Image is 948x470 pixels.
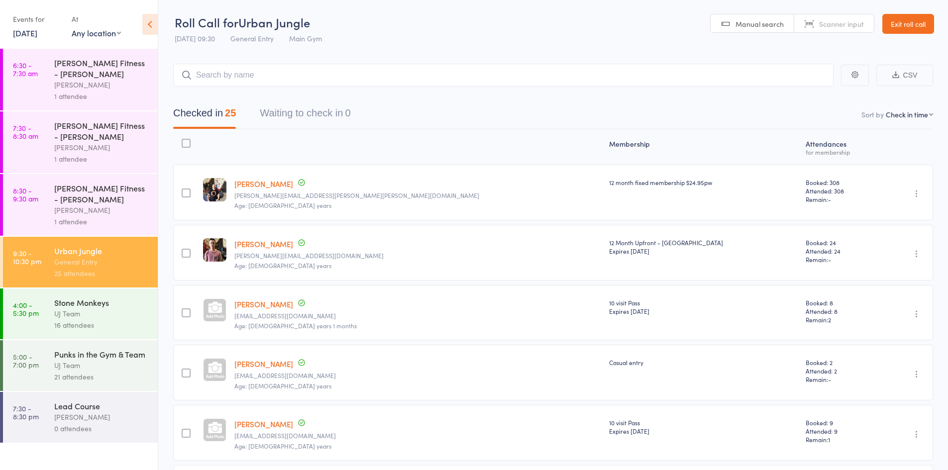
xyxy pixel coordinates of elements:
[173,64,834,87] input: Search by name
[230,33,274,43] span: General Entry
[234,442,331,450] span: Age: [DEMOGRAPHIC_DATA] years
[54,120,149,142] div: [PERSON_NAME] Fitness - [PERSON_NAME]
[234,321,357,330] span: Age: [DEMOGRAPHIC_DATA] years 1 months
[609,238,798,255] div: 12 Month Upfront - [GEOGRAPHIC_DATA]
[828,315,831,324] span: 2
[3,340,158,391] a: 5:00 -7:00 pmPunks in the Gym & TeamUJ Team21 attendees
[861,109,884,119] label: Sort by
[806,195,875,203] span: Remain:
[260,102,350,129] button: Waiting to check in0
[806,367,875,375] span: Attended: 2
[806,418,875,427] span: Booked: 9
[13,404,39,420] time: 7:30 - 8:30 pm
[609,298,798,315] div: 10 visit Pass
[806,375,875,383] span: Remain:
[736,19,784,29] span: Manual search
[828,195,831,203] span: -
[54,400,149,411] div: Lead Course
[3,237,158,287] a: 9:30 -10:30 pmUrban JungleGeneral Entry25 attendees
[609,247,798,255] div: Expires [DATE]
[234,179,293,189] a: [PERSON_NAME]
[3,174,158,236] a: 8:30 -9:30 am[PERSON_NAME] Fitness - [PERSON_NAME][PERSON_NAME]1 attendee
[54,57,149,79] div: [PERSON_NAME] Fitness - [PERSON_NAME]
[13,301,39,317] time: 4:00 - 5:30 pm
[175,33,215,43] span: [DATE] 09:30
[3,49,158,110] a: 6:30 -7:30 am[PERSON_NAME] Fitness - [PERSON_NAME][PERSON_NAME]1 attendee
[806,247,875,255] span: Attended: 24
[234,239,293,249] a: [PERSON_NAME]
[54,423,149,434] div: 0 attendees
[54,319,149,331] div: 16 attendees
[609,358,798,367] div: Casual entry
[13,27,37,38] a: [DATE]
[609,427,798,435] div: Expires [DATE]
[54,349,149,360] div: Punks in the Gym & Team
[806,238,875,247] span: Booked: 24
[13,124,38,140] time: 7:30 - 8:30 am
[234,419,293,429] a: [PERSON_NAME]
[54,411,149,423] div: [PERSON_NAME]
[54,216,149,227] div: 1 attendee
[54,360,149,371] div: UJ Team
[225,107,236,118] div: 25
[806,315,875,324] span: Remain:
[54,204,149,216] div: [PERSON_NAME]
[13,353,39,369] time: 5:00 - 7:00 pm
[13,249,41,265] time: 9:30 - 10:30 pm
[234,192,601,199] small: adam.kier.simpson@gmail.com
[54,142,149,153] div: [PERSON_NAME]
[806,298,875,307] span: Booked: 8
[54,79,149,91] div: [PERSON_NAME]
[234,359,293,369] a: [PERSON_NAME]
[203,238,226,262] img: image1643274481.png
[13,187,38,202] time: 8:30 - 9:30 am
[828,435,830,444] span: 1
[806,178,875,187] span: Booked: 308
[806,427,875,435] span: Attended: 9
[234,312,601,319] small: tae.elkington@gmail.com
[289,33,322,43] span: Main Gym
[605,134,802,160] div: Membership
[54,153,149,165] div: 1 attendee
[54,91,149,102] div: 1 attendee
[54,268,149,279] div: 25 attendees
[54,371,149,382] div: 21 attendees
[3,111,158,173] a: 7:30 -8:30 am[PERSON_NAME] Fitness - [PERSON_NAME][PERSON_NAME]1 attendee
[882,14,934,34] a: Exit roll call
[234,261,331,270] span: Age: [DEMOGRAPHIC_DATA] years
[806,187,875,195] span: Attended: 308
[806,149,875,155] div: for membership
[238,14,310,30] span: Urban Jungle
[806,255,875,264] span: Remain:
[234,201,331,209] span: Age: [DEMOGRAPHIC_DATA] years
[609,178,798,187] div: 12 month fixed membership $24.95pw
[806,435,875,444] span: Remain:
[54,245,149,256] div: Urban Jungle
[609,307,798,315] div: Expires [DATE]
[806,358,875,367] span: Booked: 2
[234,252,601,259] small: j.usher@bigpond.net.au
[819,19,864,29] span: Scanner input
[234,299,293,309] a: [PERSON_NAME]
[802,134,879,160] div: Atten­dances
[3,392,158,443] a: 7:30 -8:30 pmLead Course[PERSON_NAME]0 attendees
[234,432,601,439] small: Pgelkington@gmail.com
[173,102,236,129] button: Checked in25
[806,307,875,315] span: Attended: 8
[828,375,831,383] span: -
[876,65,933,86] button: CSV
[609,418,798,435] div: 10 visit Pass
[3,288,158,339] a: 4:00 -5:30 pmStone MonkeysUJ Team16 attendees
[13,11,62,27] div: Events for
[72,27,121,38] div: Any location
[13,61,38,77] time: 6:30 - 7:30 am
[54,308,149,319] div: UJ Team
[234,372,601,379] small: chaesaam@gmail.com
[72,11,121,27] div: At
[886,109,928,119] div: Check in time
[345,107,350,118] div: 0
[54,297,149,308] div: Stone Monkeys
[203,178,226,201] img: image1643274237.png
[828,255,831,264] span: -
[234,381,331,390] span: Age: [DEMOGRAPHIC_DATA] years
